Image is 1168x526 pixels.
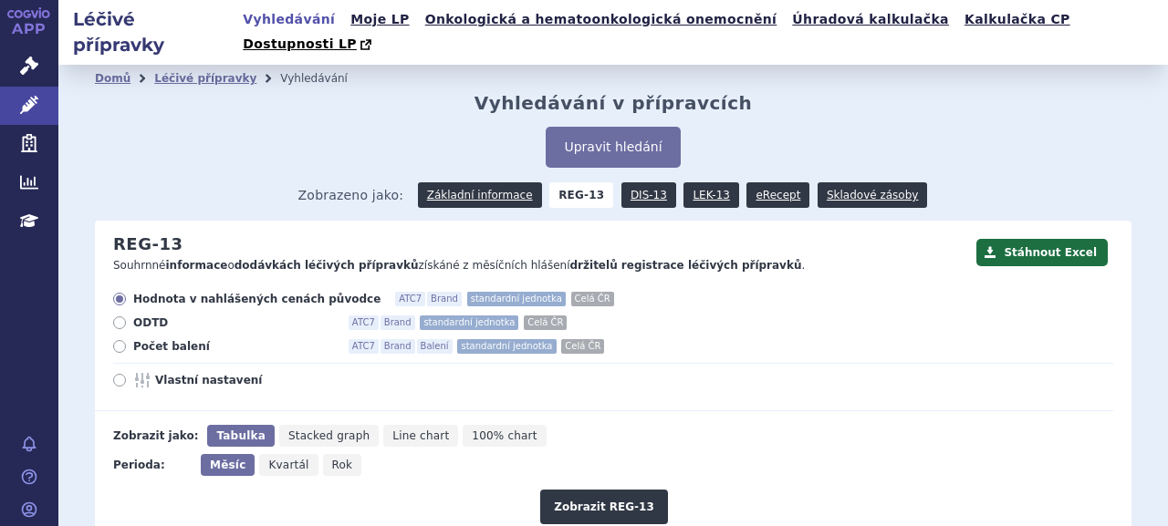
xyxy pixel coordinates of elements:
strong: informace [166,259,228,272]
a: eRecept [746,182,809,208]
h2: REG-13 [113,234,182,254]
span: Rok [332,459,353,471]
span: Hodnota v nahlášených cenách původce [133,292,381,306]
a: Moje LP [345,7,414,32]
li: Vyhledávání [280,65,371,92]
span: standardní jednotka [420,315,518,330]
div: Perioda: [113,454,192,476]
span: Balení [417,339,453,354]
span: Celá ČR [524,315,567,330]
button: Stáhnout Excel [976,239,1108,266]
a: Kalkulačka CP [959,7,1076,32]
a: Základní informace [418,182,542,208]
a: Vyhledávání [237,7,340,32]
a: Skladové zásoby [818,182,927,208]
span: Tabulka [216,429,265,442]
span: ODTD [133,315,334,330]
a: Domů [95,72,130,85]
p: Souhrnné o získáné z měsíčních hlášení . [113,258,967,273]
span: ATC7 [349,315,379,330]
a: Dostupnosti LP [237,32,381,57]
span: ATC7 [395,292,425,306]
strong: REG-13 [549,182,613,208]
a: DIS-13 [621,182,676,208]
button: Zobrazit REG-13 [540,490,668,524]
span: Zobrazeno jako: [298,182,404,208]
span: ATC7 [349,339,379,354]
span: Brand [427,292,462,306]
span: Počet balení [133,339,334,354]
span: Line chart [392,429,449,442]
div: Zobrazit jako: [113,425,198,447]
h2: Léčivé přípravky [58,6,237,57]
span: 100% chart [472,429,537,442]
a: Léčivé přípravky [154,72,256,85]
span: Vlastní nastavení [155,373,356,387]
strong: držitelů registrace léčivých přípravků [570,259,802,272]
h2: Vyhledávání v přípravcích [474,92,753,114]
span: Stacked graph [288,429,370,442]
span: Brand [381,315,415,330]
span: Dostupnosti LP [243,36,357,51]
strong: dodávkách léčivých přípravků [235,259,419,272]
span: standardní jednotka [457,339,556,354]
span: Brand [381,339,415,354]
span: standardní jednotka [467,292,566,306]
span: Celá ČR [561,339,604,354]
span: Kvartál [268,459,308,471]
span: Celá ČR [571,292,614,306]
span: Měsíc [210,459,245,471]
a: Úhradová kalkulačka [787,7,954,32]
button: Upravit hledání [546,127,680,168]
a: LEK-13 [683,182,738,208]
a: Onkologická a hematoonkologická onemocnění [420,7,783,32]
